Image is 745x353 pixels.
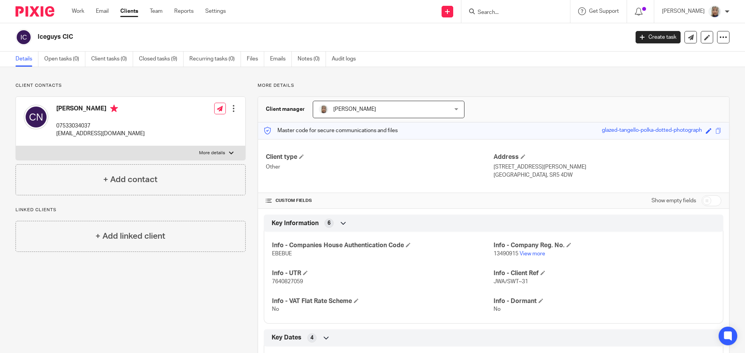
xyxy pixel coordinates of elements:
[174,7,194,15] a: Reports
[272,334,301,342] span: Key Dates
[44,52,85,67] a: Open tasks (0)
[589,9,619,14] span: Get Support
[16,207,246,213] p: Linked clients
[16,52,38,67] a: Details
[310,334,314,342] span: 4
[494,307,501,312] span: No
[150,7,163,15] a: Team
[272,241,494,250] h4: Info - Companies House Authentication Code
[266,163,494,171] p: Other
[494,297,715,305] h4: Info - Dormant
[298,52,326,67] a: Notes (0)
[266,198,494,204] h4: CUSTOM FIELDS
[72,7,84,15] a: Work
[494,171,721,179] p: [GEOGRAPHIC_DATA], SR5 4DW
[636,31,681,43] a: Create task
[651,197,696,205] label: Show empty fields
[16,6,54,17] img: Pixie
[38,33,507,41] h2: Iceguys CIC
[110,105,118,112] i: Primary
[272,279,303,284] span: 7640827059
[258,83,729,89] p: More details
[662,7,705,15] p: [PERSON_NAME]
[494,251,518,257] span: 13490915
[264,127,398,134] p: Master code for secure communications and files
[139,52,184,67] a: Closed tasks (9)
[494,241,715,250] h4: Info - Company Reg. No.
[272,219,319,227] span: Key Information
[24,105,49,129] img: svg%3E
[494,163,721,171] p: [STREET_ADDRESS][PERSON_NAME]
[327,219,331,227] span: 6
[272,307,279,312] span: No
[95,230,165,242] h4: + Add linked client
[494,279,528,284] span: JWA/SWT~31
[16,29,32,45] img: svg%3E
[199,150,225,156] p: More details
[189,52,241,67] a: Recurring tasks (0)
[319,105,328,114] img: Sara%20Zdj%C4%99cie%20.jpg
[494,153,721,161] h4: Address
[272,297,494,305] h4: Info - VAT Flat Rate Scheme
[477,9,547,16] input: Search
[91,52,133,67] a: Client tasks (0)
[266,153,494,161] h4: Client type
[272,251,292,257] span: EBEBUE
[205,7,226,15] a: Settings
[520,251,545,257] a: View more
[272,269,494,277] h4: Info - UTR
[56,122,145,130] p: 07533034037
[247,52,264,67] a: Files
[56,105,145,114] h4: [PERSON_NAME]
[96,7,109,15] a: Email
[270,52,292,67] a: Emails
[494,269,715,277] h4: Info - Client Ref
[120,7,138,15] a: Clients
[266,105,305,113] h3: Client manager
[103,174,158,186] h4: + Add contact
[333,107,376,112] span: [PERSON_NAME]
[16,83,246,89] p: Client contacts
[602,126,702,135] div: glazed-tangello-polka-dotted-photograph
[332,52,362,67] a: Audit logs
[709,5,721,18] img: Sara%20Zdj%C4%99cie%20.jpg
[56,130,145,138] p: [EMAIL_ADDRESS][DOMAIN_NAME]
